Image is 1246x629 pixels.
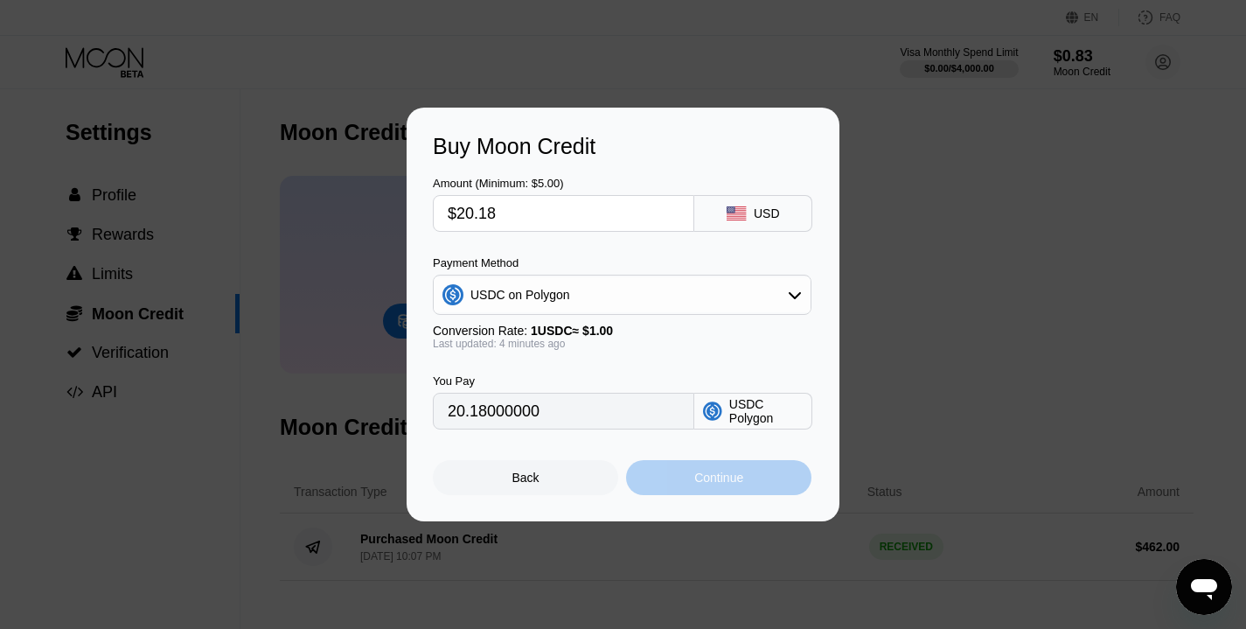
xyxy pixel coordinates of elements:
div: Back [512,471,539,485]
div: Payment Method [433,256,811,269]
input: $0.00 [448,196,679,231]
div: Continue [694,471,743,485]
iframe: Button to launch messaging window [1176,559,1232,615]
div: Last updated: 4 minutes ago [433,338,811,350]
div: USDC Polygon [729,397,803,425]
div: USDC on Polygon [434,277,811,312]
div: Continue [626,460,811,495]
div: Conversion Rate: [433,324,811,338]
div: USDC on Polygon [470,288,570,302]
div: You Pay [433,374,694,388]
div: Amount (Minimum: $5.00) [433,177,694,190]
span: 1 USDC ≈ $1.00 [531,324,613,338]
div: Back [433,460,618,495]
div: Buy Moon Credit [433,134,813,159]
div: USD [754,206,780,220]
